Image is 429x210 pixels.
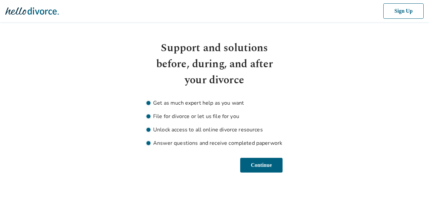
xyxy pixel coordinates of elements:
li: Get as much expert help as you want [146,99,283,107]
button: Continue [239,158,283,173]
li: Unlock access to all online divorce resources [146,126,283,134]
button: Sign Up [382,3,424,19]
li: Answer questions and receive completed paperwork [146,139,283,147]
h1: Support and solutions before, during, and after your divorce [146,40,283,88]
li: File for divorce or let us file for you [146,112,283,120]
img: Hello Divorce Logo [5,4,59,18]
